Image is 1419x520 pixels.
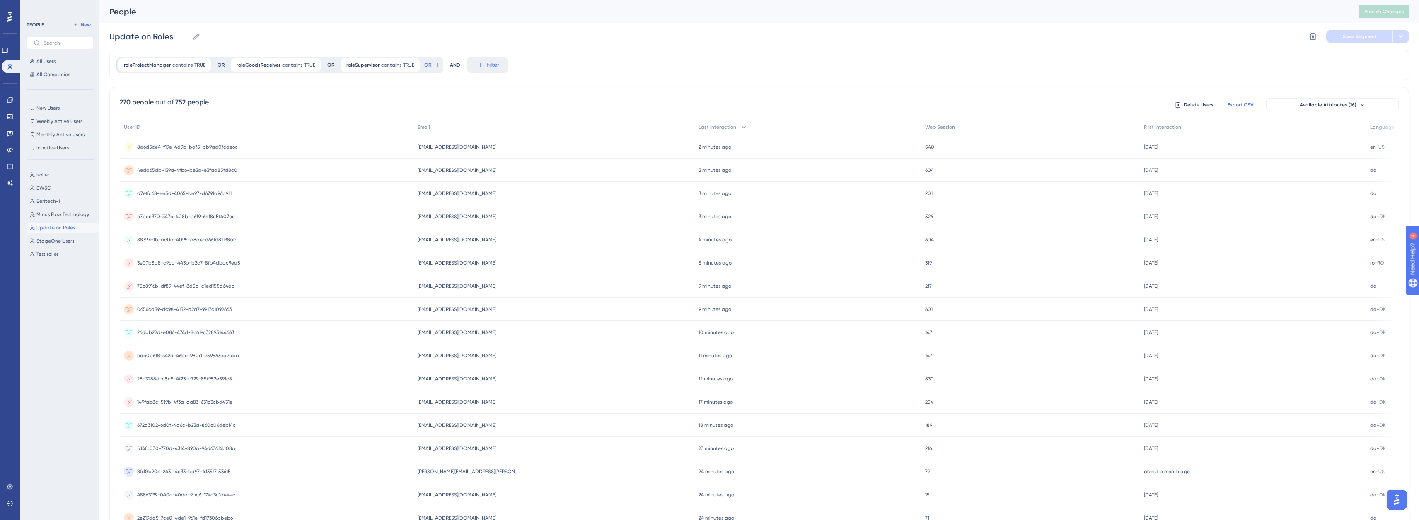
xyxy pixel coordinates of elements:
div: 4 [58,4,60,11]
time: [DATE] [1144,376,1158,382]
span: Export CSV [1228,101,1254,108]
span: 217 [925,283,932,289]
button: Monthly Active Users [27,130,94,140]
span: [PERSON_NAME][EMAIL_ADDRESS][PERSON_NAME][DOMAIN_NAME] [418,468,521,475]
time: 2 minutes ago [699,144,731,150]
span: [EMAIL_ADDRESS][DOMAIN_NAME] [418,422,496,429]
span: contains [172,62,193,68]
span: 147 [925,329,932,336]
div: out of [155,97,174,107]
div: PEOPLE [27,22,44,28]
span: roleProjectManager [124,62,171,68]
span: 830 [925,376,934,382]
span: [EMAIL_ADDRESS][DOMAIN_NAME] [418,236,496,243]
time: 12 minutes ago [699,376,733,382]
time: [DATE] [1144,214,1158,219]
span: Publish Changes [1364,8,1404,15]
span: 540 [925,144,934,150]
button: Export CSV [1220,98,1261,111]
span: 79 [925,468,930,475]
time: [DATE] [1144,445,1158,451]
time: 9 minutes ago [699,283,731,289]
time: about a month ago [1144,469,1190,474]
time: 11 minutes ago [699,353,732,359]
span: All Users [36,58,56,65]
span: 48863139-040c-40da-9ac6-174c3c1d44ec [137,491,235,498]
span: [EMAIL_ADDRESS][DOMAIN_NAME] [418,283,496,289]
button: Weekly Active Users [27,116,94,126]
span: TRUE [194,62,205,68]
span: First Interaction [1144,124,1181,130]
div: AND [450,57,460,73]
span: da-DK [1370,306,1386,313]
span: Minus Flow Technology [36,211,89,218]
span: da-DK [1370,491,1386,498]
time: 4 minutes ago [699,237,732,243]
span: da [1370,167,1377,173]
span: fd4fc030-770d-4314-890a-94d63614b08a [137,445,235,452]
span: da-DK [1370,352,1386,359]
span: [EMAIL_ADDRESS][DOMAIN_NAME] [418,260,496,266]
time: [DATE] [1144,260,1158,266]
time: 9 minutes ago [699,306,731,312]
span: Beritech-1 [36,198,60,205]
span: [EMAIL_ADDRESS][DOMAIN_NAME] [418,399,496,405]
div: People [109,6,1339,17]
span: New [81,22,91,28]
span: Roller [36,171,49,178]
time: 3 minutes ago [699,190,731,196]
span: Email [418,124,430,130]
span: da-DK [1370,422,1386,429]
span: 601 [925,306,933,313]
time: [DATE] [1144,167,1158,173]
time: [DATE] [1144,353,1158,359]
input: Search [44,40,87,46]
time: 24 minutes ago [699,492,734,498]
span: 672a3102-6d0f-4a6c-b23a-860c06deb14c [137,422,236,429]
span: [EMAIL_ADDRESS][DOMAIN_NAME] [418,329,496,336]
span: [EMAIL_ADDRESS][DOMAIN_NAME] [418,376,496,382]
span: [EMAIL_ADDRESS][DOMAIN_NAME] [418,352,496,359]
span: da [1370,283,1377,289]
div: OR [218,62,225,68]
button: Available Attributes (16) [1266,98,1399,111]
span: 3e07b5d8-c9ca-443b-b2c7-8fb4dbac9ea5 [137,260,240,266]
button: Update on Roles [27,223,99,233]
span: [EMAIL_ADDRESS][DOMAIN_NAME] [418,445,496,452]
time: [DATE] [1144,399,1158,405]
button: All Companies [27,70,94,79]
span: [EMAIL_ADDRESS][DOMAIN_NAME] [418,190,496,197]
span: roleSupervisor [346,62,380,68]
span: Weekly Active Users [36,118,82,125]
time: [DATE] [1144,190,1158,196]
span: 26dbb22d-e086-474d-8c61-c32895144663 [137,329,234,336]
time: [DATE] [1144,144,1158,150]
span: da-DK [1370,399,1386,405]
span: Filter [486,60,499,70]
time: [DATE] [1144,237,1158,243]
span: 8a6d5ce4-f19e-4d9b-baf5-bb9aa0fcde6c [137,144,238,150]
button: StageOne Users [27,236,99,246]
span: en-US [1370,236,1385,243]
span: 4eda65db-139a-4fb6-be3a-e3faa85fd8c0 [137,167,237,173]
span: [EMAIL_ADDRESS][DOMAIN_NAME] [418,306,496,313]
span: User ID [124,124,140,130]
time: 18 minutes ago [699,422,733,428]
span: 28c3288d-c5c5-4f23-b729-85f952e591c8 [137,376,232,382]
span: [EMAIL_ADDRESS][DOMAIN_NAME] [418,213,496,220]
span: Inactive Users [36,144,69,151]
span: New Users [36,105,60,111]
span: 8fd0b20c-2431-4c33-bd97-1d35f7153615 [137,468,231,475]
span: 604 [925,236,934,243]
time: 3 minutes ago [699,167,731,173]
span: da-DK [1370,445,1386,452]
time: 3 minutes ago [699,214,731,219]
span: BWSC [36,185,51,191]
span: d7effc68-ee5d-4065-be97-d6791a96b9f1 [137,190,232,197]
span: 319 [925,260,932,266]
time: 5 minutes ago [699,260,732,266]
span: ro-RO [1370,260,1384,266]
span: c7bec370-347c-408b-a619-6c18c5f407cc [137,213,235,220]
time: [DATE] [1144,422,1158,428]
